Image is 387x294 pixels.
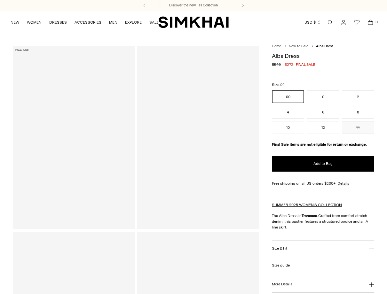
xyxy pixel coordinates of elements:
button: 0 [307,90,339,103]
span: Alba Dress [316,44,333,48]
nav: breadcrumbs [272,44,374,49]
a: Home [272,44,281,48]
span: 0 [374,19,379,25]
label: Size: [272,82,285,88]
h3: More Details [272,282,292,286]
a: DRESSES [49,15,67,29]
button: 00 [272,90,304,103]
s: $545 [272,62,281,67]
a: SIMKHAI [158,16,229,28]
a: MEN [109,15,117,29]
h3: Size & Fit [272,246,287,251]
a: Open cart modal [364,16,377,29]
a: Wishlist [351,16,363,29]
a: Size guide [272,262,290,268]
button: Size & Fit [272,241,374,257]
a: Go to the account page [337,16,350,29]
button: 4 [272,106,304,119]
a: Alba Dress [13,46,135,229]
h1: Alba Dress [272,53,374,59]
span: $272 [285,62,293,67]
a: NEW [11,15,19,29]
strong: Trancoso. [302,213,318,218]
a: EXPLORE [125,15,142,29]
button: Add to Bag [272,156,374,172]
span: Add to Bag [313,161,333,166]
button: 12 [307,121,339,134]
a: Alba Dress [137,46,259,229]
a: ACCESSORIES [75,15,101,29]
p: The Alba Dress in Crafted from comfort stretch denim, this bustier features a structured bodice a... [272,213,374,230]
a: New to Sale [289,44,308,48]
button: 2 [342,90,374,103]
a: Open search modal [324,16,336,29]
strong: Final Sale items are not eligible for return or exchange. [272,142,367,147]
button: 10 [272,121,304,134]
a: SUMMER 2025 WOMEN'S COLLECTION [272,203,342,207]
button: 14 [342,121,374,134]
div: Free shipping on all US orders $200+ [272,181,374,186]
button: USD $ [304,15,321,29]
a: Discover the new Fall Collection [169,3,218,8]
button: More Details [272,276,374,292]
a: Details [337,181,349,186]
button: 6 [307,106,339,119]
span: 00 [280,83,285,87]
button: 8 [342,106,374,119]
a: WOMEN [27,15,42,29]
div: / [285,44,286,49]
div: / [312,44,313,49]
a: SALE [149,15,159,29]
